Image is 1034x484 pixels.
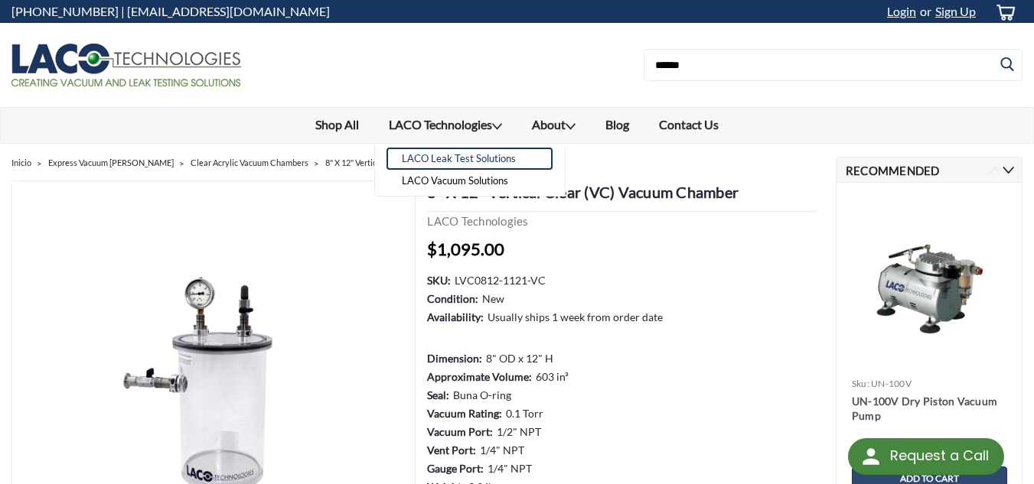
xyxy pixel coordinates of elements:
span: sku: [852,378,869,389]
div: Request a Call [848,438,1004,475]
h1: 8" X 12" Vertical Clear (VC) Vacuum Chamber [427,180,816,212]
a: Inicio [11,158,31,167]
a: Blog [591,108,644,141]
dd: 1/4" NPT [488,460,532,476]
a: cart-preview-dropdown [983,1,1023,23]
img: UN-100V Dry Piston Vacuum Pump [844,239,1015,335]
dt: Availability: [427,309,484,325]
dd: New [482,291,504,307]
img: LACO Technologies [11,44,241,86]
span: or [916,4,931,18]
dd: 0.1 Torr [506,405,543,421]
dd: 1/2" NPT [497,424,541,440]
div: Request a Call [890,438,989,473]
h2: Recommended [836,157,1023,183]
dt: Vacuum Port: [427,424,493,440]
a: sku: UN-100V [852,378,912,389]
a: 8" X 12" Vertical Clear (VC) Vacuum Chamber [325,158,490,167]
a: UN-100V Dry Piston Vacuum Pump [852,394,1007,424]
dt: Condition: [427,291,478,307]
dt: Approximate Volume: [427,369,532,385]
dd: Usually ships 1 week from order date [488,309,663,325]
dd: LVC0812-1121-VC [455,272,546,288]
a: Clear Acrylic Vacuum Chambers [191,158,308,167]
dd: 8" OD x 12" H [486,350,553,366]
a: LACO Leak Test Solutions [387,148,553,170]
span: Add to Cart [900,473,959,484]
button: Next [1003,164,1014,176]
span: $1,095.00 [427,239,504,259]
dd: 1/4" NPT [480,442,524,458]
dt: Vacuum Rating: [427,405,502,421]
a: Contact Us [644,108,734,141]
a: Shop All [301,108,374,141]
dd: 603 in³ [536,369,569,385]
dd: Buna O-ring [453,387,511,403]
dt: Vent Port: [427,442,476,458]
dt: Gauge Port: [427,460,484,476]
dt: SKU: [427,272,451,288]
a: LACO Technologies [374,108,517,143]
button: Previous [989,164,1000,176]
span: UN-100V [871,378,912,389]
a: LACO Vacuum Solutions [387,170,553,192]
dt: Dimension: [427,350,482,366]
a: About [517,108,591,143]
dt: Seal: [427,387,449,403]
img: round button [859,444,883,469]
a: LACO Technologies [427,214,528,228]
a: Express Vacuum [PERSON_NAME] [48,158,174,167]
